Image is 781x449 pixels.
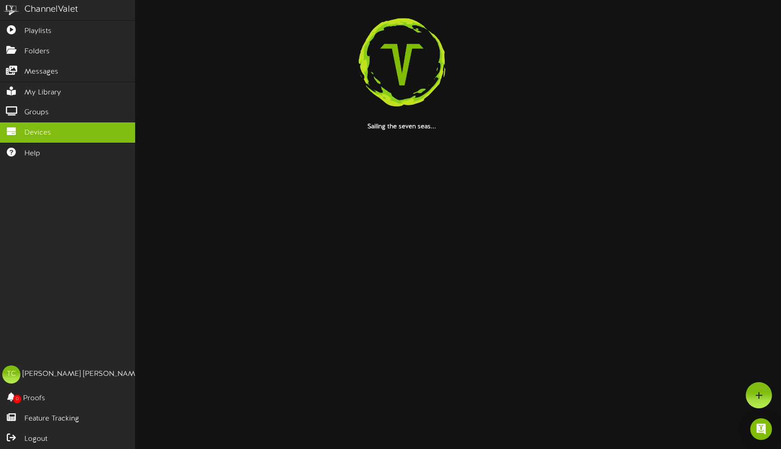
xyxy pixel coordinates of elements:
span: Playlists [24,26,52,37]
span: Devices [24,128,51,138]
span: Logout [24,434,47,444]
span: Feature Tracking [24,414,79,424]
span: Messages [24,67,58,77]
span: Proofs [23,393,45,404]
span: Folders [24,47,50,57]
div: Open Intercom Messenger [750,418,772,440]
img: loading-spinner-3.png [344,7,460,122]
span: Help [24,149,40,159]
span: My Library [24,88,61,98]
span: Groups [24,108,49,118]
div: TC [2,365,20,384]
strong: Sailing the seven seas... [367,123,436,130]
span: 0 [13,395,21,403]
div: ChannelValet [24,3,78,16]
div: [PERSON_NAME] [PERSON_NAME] [23,369,141,379]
